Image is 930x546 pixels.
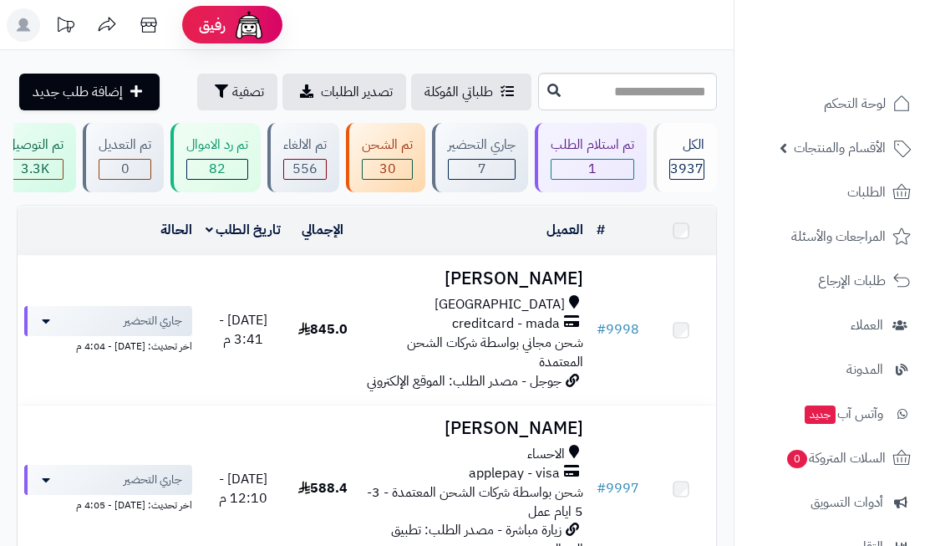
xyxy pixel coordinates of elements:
a: # [597,220,605,240]
a: تم الشحن 30 [343,123,429,192]
span: طلبات الإرجاع [818,269,886,293]
div: جاري التحضير [448,135,516,155]
span: المراجعات والأسئلة [791,225,886,248]
span: 82 [187,160,247,179]
span: # [597,319,606,339]
a: تم رد الاموال 82 [167,123,264,192]
h3: [PERSON_NAME] [364,269,583,288]
span: applepay - visa [469,464,560,483]
a: إضافة طلب جديد [19,74,160,110]
div: 3261 [8,160,63,179]
span: creditcard - mada [452,314,560,334]
a: الحالة [160,220,192,240]
div: الكل [669,135,704,155]
span: أدوات التسويق [811,491,883,514]
div: اخر تحديث: [DATE] - 4:05 م [24,495,192,513]
a: الطلبات [745,172,920,212]
a: تم الالغاء 556 [264,123,343,192]
div: اخر تحديث: [DATE] - 4:04 م [24,336,192,354]
span: 3937 [670,160,704,179]
span: 7 [449,160,515,179]
a: العميل [546,220,583,240]
span: 0 [787,450,807,468]
div: تم رد الاموال [186,135,248,155]
div: تم الشحن [362,135,413,155]
span: العملاء [851,314,883,337]
div: تم التوصيل [7,135,64,155]
span: [DATE] - 3:41 م [219,310,267,350]
span: # [597,478,606,498]
span: الاحساء [527,445,565,464]
span: جاري التحضير [124,313,182,329]
span: جاري التحضير [124,472,182,488]
a: العملاء [745,305,920,345]
a: تصدير الطلبات [282,74,406,110]
span: 845.0 [298,319,348,339]
span: 1 [551,160,633,179]
span: إضافة طلب جديد [33,82,123,102]
span: تصفية [232,82,264,102]
span: السلات المتروكة [785,446,886,470]
a: السلات المتروكة0 [745,438,920,478]
a: #9997 [597,478,639,498]
span: جديد [805,406,836,424]
a: المراجعات والأسئلة [745,217,920,257]
span: الطلبات [847,181,886,204]
span: رفيق [199,15,226,35]
h3: [PERSON_NAME] [364,419,583,438]
img: ai-face.png [232,8,266,42]
a: طلباتي المُوكلة [411,74,531,110]
span: 0 [99,160,150,179]
span: طلباتي المُوكلة [424,82,493,102]
span: [DATE] - 12:10 م [219,469,267,508]
a: طلبات الإرجاع [745,261,920,301]
span: شحن بواسطة شركات الشحن المعتمدة - 3-5 ايام عمل [367,482,583,522]
div: تم التعديل [99,135,151,155]
span: 556 [284,160,326,179]
a: تحديثات المنصة [44,8,86,46]
span: 30 [363,160,412,179]
span: 588.4 [298,478,348,498]
a: #9998 [597,319,639,339]
span: الأقسام والمنتجات [794,136,886,160]
a: تاريخ الطلب [206,220,282,240]
a: وآتس آبجديد [745,394,920,434]
a: جاري التحضير 7 [429,123,531,192]
div: تم استلام الطلب [551,135,634,155]
span: وآتس آب [803,402,883,426]
span: تصدير الطلبات [321,82,393,102]
a: المدونة [745,350,920,390]
a: تم التعديل 0 [79,123,167,192]
span: لوحة التحكم [824,92,886,115]
span: شحن مجاني بواسطة شركات الشحن المعتمدة [407,333,583,372]
a: لوحة التحكم [745,84,920,124]
a: أدوات التسويق [745,482,920,523]
button: تصفية [197,74,277,110]
a: الإجمالي [302,220,343,240]
a: تم استلام الطلب 1 [531,123,650,192]
span: 3.3K [8,160,63,179]
span: [GEOGRAPHIC_DATA] [435,295,565,314]
span: جوجل - مصدر الطلب: الموقع الإلكتروني [367,371,562,391]
a: الكل3937 [650,123,720,192]
div: تم الالغاء [283,135,327,155]
span: المدونة [846,358,883,381]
